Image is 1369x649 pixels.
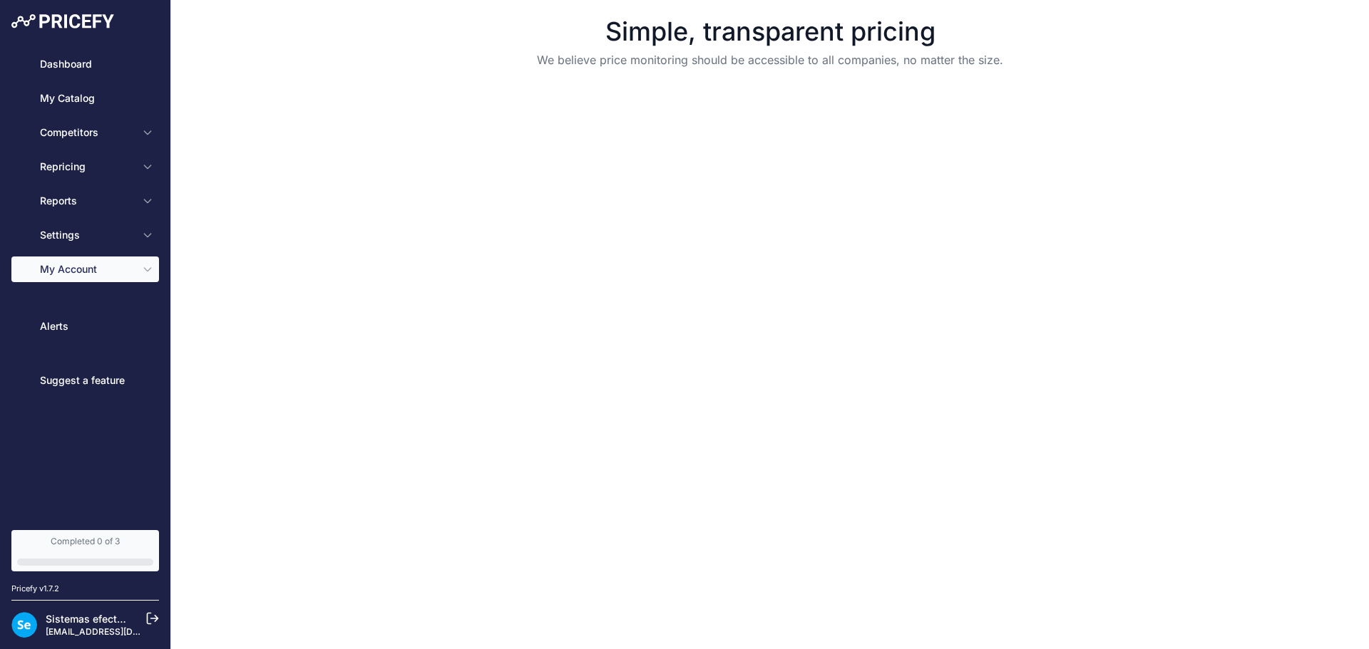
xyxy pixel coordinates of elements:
[183,17,1358,46] h1: Simple, transparent pricing
[46,626,195,637] a: [EMAIL_ADDRESS][DOMAIN_NAME]
[11,222,159,248] button: Settings
[11,313,159,339] a: Alerts
[11,368,159,393] a: Suggest a feature
[40,125,133,140] span: Competitors
[11,51,159,77] a: Dashboard
[40,228,133,242] span: Settings
[40,262,133,276] span: My Account
[183,51,1358,68] p: We believe price monitoring should be accessible to all companies, no matter the size.
[11,14,114,28] img: Pricefy Logo
[40,160,133,174] span: Repricing
[11,583,59,595] div: Pricefy v1.7.2
[11,120,159,145] button: Competitors
[46,613,141,625] a: Sistemas efectoLED
[11,530,159,571] a: Completed 0 of 3
[11,51,159,513] nav: Sidebar
[11,154,159,180] button: Repricing
[11,188,159,214] button: Reports
[40,194,133,208] span: Reports
[17,536,153,547] div: Completed 0 of 3
[11,256,159,282] button: My Account
[11,85,159,111] a: My Catalog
